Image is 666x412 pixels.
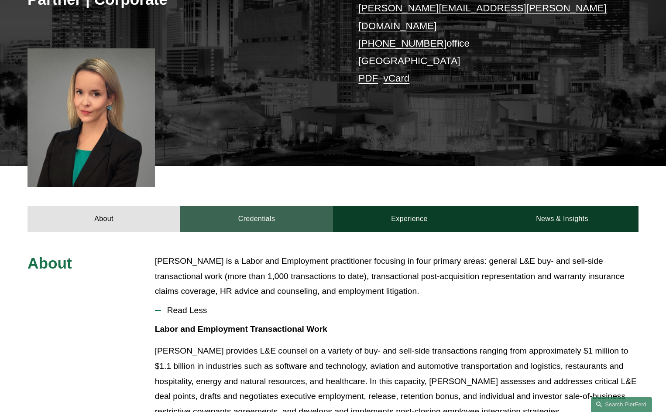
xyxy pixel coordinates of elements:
a: Credentials [180,206,333,232]
a: Experience [333,206,486,232]
span: About [27,255,72,272]
button: Read Less [155,299,639,322]
p: [PERSON_NAME] is a Labor and Employment practitioner focusing in four primary areas: general L&E ... [155,254,639,299]
span: Read Less [161,306,639,315]
a: vCard [384,73,410,84]
a: News & Insights [486,206,639,232]
strong: Labor and Employment Transactional Work [155,324,327,334]
a: PDF [358,73,378,84]
a: [PHONE_NUMBER] [358,38,446,49]
a: About [27,206,180,232]
a: [PERSON_NAME][EMAIL_ADDRESS][PERSON_NAME][DOMAIN_NAME] [358,3,607,31]
a: Search this site [591,397,652,412]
